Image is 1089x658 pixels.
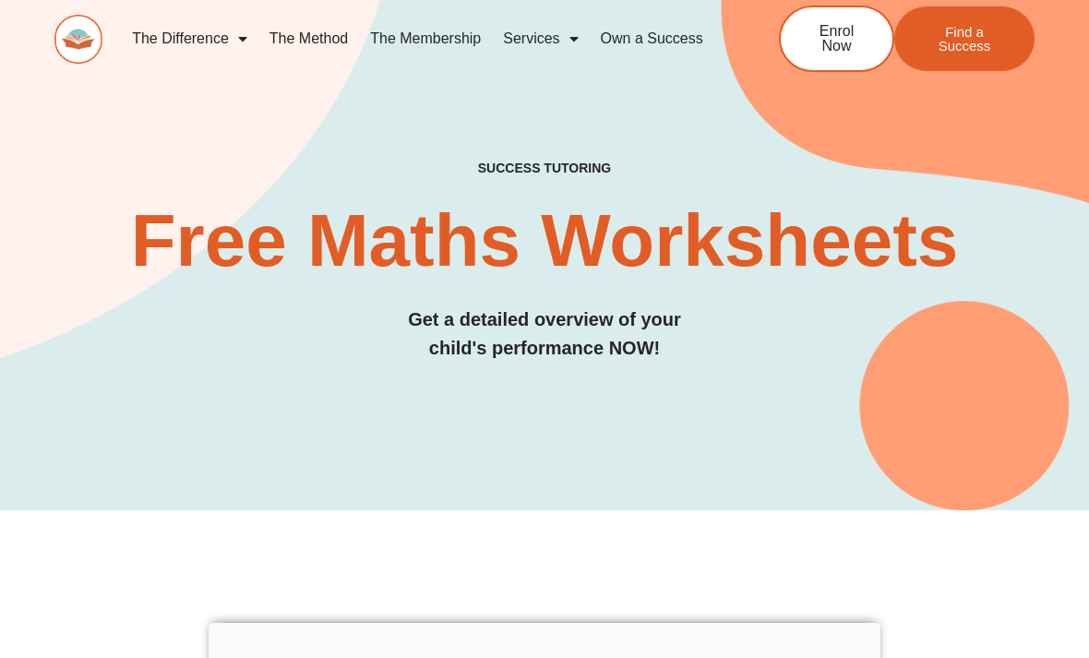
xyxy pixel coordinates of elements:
h2: Free Maths Worksheets​ [54,204,1035,278]
span: Find a Success [922,25,1007,53]
nav: Menu [121,18,723,60]
a: Services [492,18,589,60]
span: Enrol Now [808,24,865,54]
h3: Get a detailed overview of your child's performance NOW! [54,305,1035,363]
h4: SUCCESS TUTORING​ [54,161,1035,176]
a: Own a Success [590,18,714,60]
a: Enrol Now [779,6,894,72]
a: The Difference [121,18,258,60]
a: The Method [258,18,359,60]
a: The Membership [359,18,492,60]
a: Find a Success [894,6,1035,71]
